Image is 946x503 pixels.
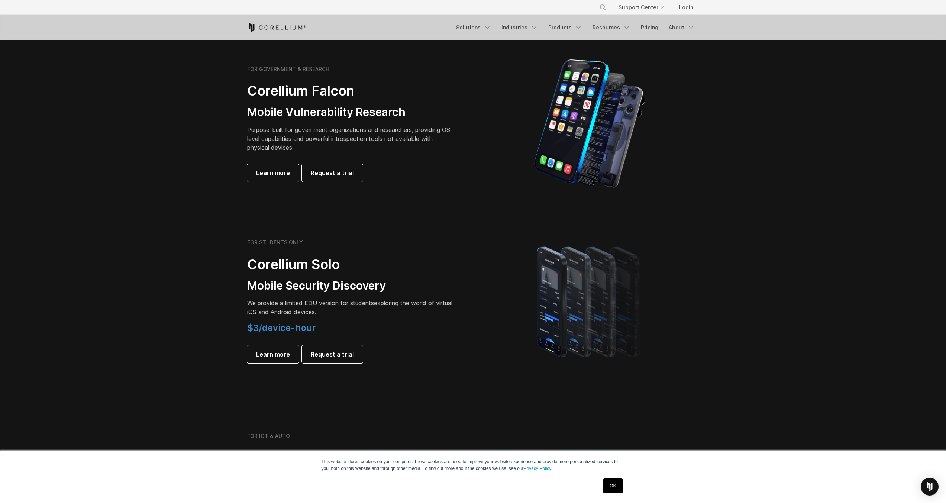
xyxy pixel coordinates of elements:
div: Navigation Menu [452,21,699,34]
a: Resources [588,21,635,34]
a: Support Center [613,1,670,14]
h2: Corellium Atlas [247,450,455,467]
h6: FOR GOVERNMENT & RESEARCH [247,66,329,72]
a: Solutions [452,21,495,34]
a: Learn more [247,345,299,363]
span: Learn more [256,350,290,359]
h2: Corellium Falcon [247,83,455,99]
div: Open Intercom Messenger [921,478,939,496]
h2: Corellium Solo [247,256,455,273]
a: Login [673,1,699,14]
a: Products [544,21,587,34]
h6: FOR STUDENTS ONLY [247,239,303,246]
a: Pricing [636,21,663,34]
h3: Mobile Security Discovery [247,279,455,293]
span: We provide a limited EDU version for students [247,299,374,307]
p: Purpose-built for government organizations and researchers, providing OS-level capabilities and p... [247,125,455,152]
a: Learn more [247,164,299,182]
a: About [664,21,699,34]
span: Learn more [256,168,290,177]
div: Navigation Menu [590,1,699,14]
p: This website stores cookies on your computer. These cookies are used to improve your website expe... [322,458,625,472]
a: Request a trial [302,345,363,363]
img: A lineup of four iPhone models becoming more gradient and blurred [522,236,658,366]
span: Request a trial [311,350,354,359]
h3: Mobile Vulnerability Research [247,105,455,119]
img: iPhone model separated into the mechanics used to build the physical device. [534,59,646,189]
a: OK [603,478,622,493]
a: Industries [497,21,542,34]
p: exploring the world of virtual iOS and Android devices. [247,299,455,316]
a: Privacy Policy. [524,466,552,471]
a: Request a trial [302,164,363,182]
span: Request a trial [311,168,354,177]
a: Corellium Home [247,23,306,32]
button: Search [596,1,610,14]
h6: FOR IOT & AUTO [247,433,290,439]
span: $3/device-hour [247,322,316,333]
